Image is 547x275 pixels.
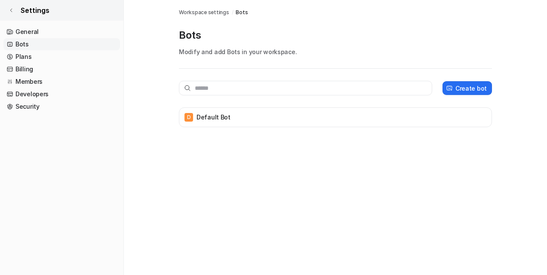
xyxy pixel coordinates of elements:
[21,5,49,15] span: Settings
[3,76,120,88] a: Members
[443,81,492,95] button: Create bot
[197,113,230,122] p: Default Bot
[455,84,487,93] p: Create bot
[3,101,120,113] a: Security
[179,47,492,56] p: Modify and add Bots in your workspace.
[3,38,120,50] a: Bots
[3,88,120,100] a: Developers
[232,9,234,16] span: /
[3,26,120,38] a: General
[446,85,453,92] img: create
[184,113,193,122] span: D
[179,9,229,16] a: Workspace settings
[179,28,492,42] p: Bots
[3,63,120,75] a: Billing
[3,51,120,63] a: Plans
[236,9,248,16] a: Bots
